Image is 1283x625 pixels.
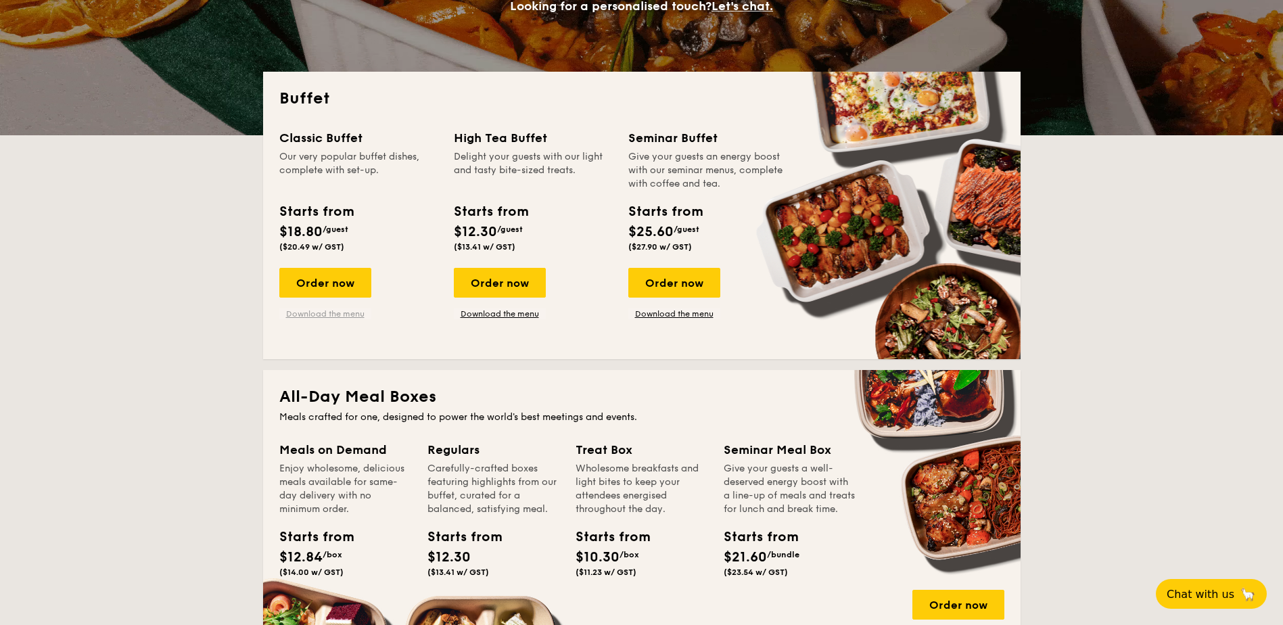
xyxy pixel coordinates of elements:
div: Give your guests an energy boost with our seminar menus, complete with coffee and tea. [628,150,787,191]
div: Meals on Demand [279,440,411,459]
div: Our very popular buffet dishes, complete with set-up. [279,150,438,191]
div: High Tea Buffet [454,129,612,147]
div: Starts from [454,202,528,222]
div: Starts from [628,202,702,222]
div: Order now [279,268,371,298]
span: $21.60 [724,549,767,565]
span: /box [620,550,639,559]
span: ($20.49 w/ GST) [279,242,344,252]
span: $12.30 [427,549,471,565]
span: ($13.41 w/ GST) [427,568,489,577]
span: ($23.54 w/ GST) [724,568,788,577]
div: Seminar Buffet [628,129,787,147]
div: Meals crafted for one, designed to power the world's best meetings and events. [279,411,1004,424]
a: Download the menu [454,308,546,319]
span: $25.60 [628,224,674,240]
div: Starts from [576,527,636,547]
span: $12.84 [279,549,323,565]
div: Classic Buffet [279,129,438,147]
div: Order now [454,268,546,298]
span: /box [323,550,342,559]
button: Chat with us🦙 [1156,579,1267,609]
div: Starts from [279,527,340,547]
span: /guest [674,225,699,234]
a: Download the menu [279,308,371,319]
div: Enjoy wholesome, delicious meals available for same-day delivery with no minimum order. [279,462,411,516]
div: Starts from [724,527,785,547]
div: Starts from [427,527,488,547]
span: ($11.23 w/ GST) [576,568,636,577]
div: Carefully-crafted boxes featuring highlights from our buffet, curated for a balanced, satisfying ... [427,462,559,516]
span: $10.30 [576,549,620,565]
span: /guest [323,225,348,234]
div: Regulars [427,440,559,459]
span: 🦙 [1240,586,1256,602]
div: Order now [912,590,1004,620]
a: Download the menu [628,308,720,319]
span: /guest [497,225,523,234]
span: ($27.90 w/ GST) [628,242,692,252]
div: Seminar Meal Box [724,440,856,459]
div: Starts from [279,202,353,222]
span: $12.30 [454,224,497,240]
div: Order now [628,268,720,298]
span: $18.80 [279,224,323,240]
div: Treat Box [576,440,707,459]
div: Give your guests a well-deserved energy boost with a line-up of meals and treats for lunch and br... [724,462,856,516]
span: ($14.00 w/ GST) [279,568,344,577]
span: Chat with us [1167,588,1234,601]
h2: Buffet [279,88,1004,110]
div: Wholesome breakfasts and light bites to keep your attendees energised throughout the day. [576,462,707,516]
div: Delight your guests with our light and tasty bite-sized treats. [454,150,612,191]
span: /bundle [767,550,799,559]
h2: All-Day Meal Boxes [279,386,1004,408]
span: ($13.41 w/ GST) [454,242,515,252]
